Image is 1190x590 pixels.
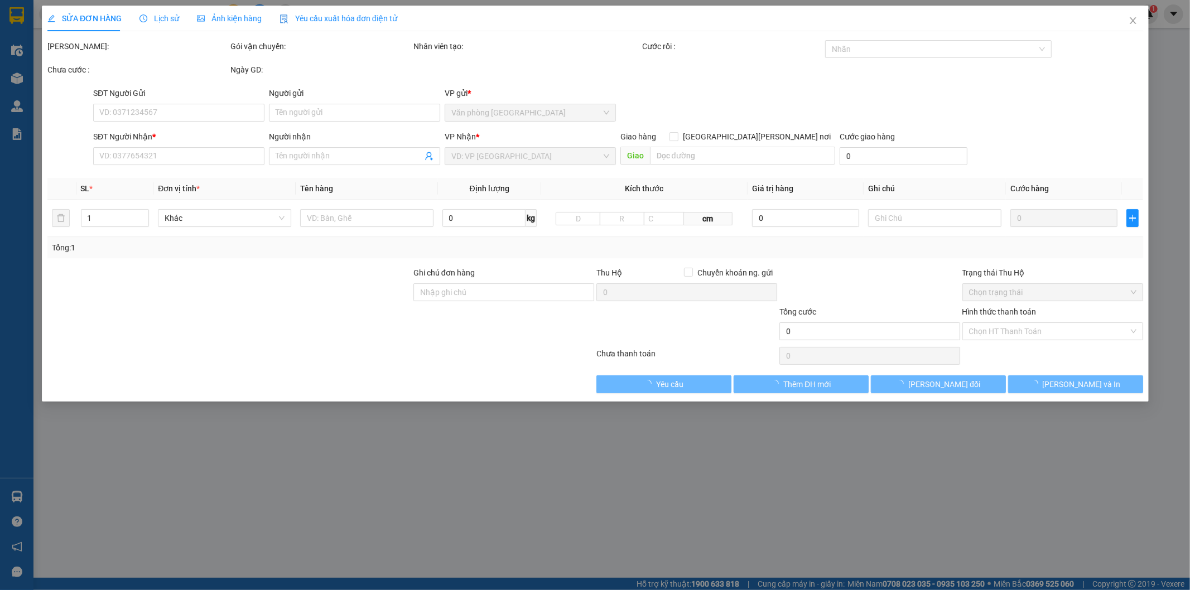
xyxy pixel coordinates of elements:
span: Chọn trạng thái [969,284,1136,301]
span: Đơn vị tính [158,184,200,193]
input: Ghi chú đơn hàng [413,283,594,301]
span: kg [525,209,536,227]
span: picture [197,14,205,22]
input: 0 [1010,209,1117,227]
label: Ghi chú đơn hàng [413,268,475,277]
span: Yêu cầu xuất hóa đơn điện tử [280,14,397,23]
span: Khác [165,210,285,226]
div: Người gửi [269,87,440,99]
span: VP Nhận [445,132,476,141]
button: Thêm ĐH mới [733,375,868,393]
span: Văn phòng Đà Nẵng [451,104,609,121]
span: [GEOGRAPHIC_DATA][PERSON_NAME] nơi [678,130,835,143]
input: C [643,212,683,225]
div: Trạng thái Thu Hộ [962,267,1143,279]
th: Ghi chú [864,178,1006,200]
span: loading [1030,380,1042,388]
img: icon [280,14,288,23]
div: Chưa thanh toán [595,347,778,367]
div: VP gửi [445,87,616,99]
button: plus [1126,209,1139,227]
span: Chuyển khoản ng. gửi [692,267,777,279]
span: Cước hàng [1010,184,1049,193]
span: loading [896,380,908,388]
span: Tổng cước [779,307,816,316]
input: Cước giao hàng [840,147,967,165]
span: [PERSON_NAME] đổi [908,378,980,390]
span: Giá trị hàng [752,184,793,193]
span: Yêu cầu [656,378,683,390]
input: R [600,212,644,225]
span: Tên hàng [300,184,333,193]
button: [PERSON_NAME] đổi [870,375,1005,393]
span: Thu Hộ [596,268,622,277]
div: Nhân viên tạo: [413,40,640,52]
span: SỬA ĐƠN HÀNG [47,14,122,23]
span: Giao [620,147,649,165]
div: Chưa cước : [47,64,228,76]
button: Close [1117,6,1148,37]
span: Giao hàng [620,132,656,141]
span: plus [1127,214,1138,223]
button: [PERSON_NAME] và In [1008,375,1143,393]
div: Cước rồi : [642,40,822,52]
span: Định lượng [469,184,509,193]
span: Lịch sử [139,14,179,23]
label: Cước giao hàng [840,132,895,141]
span: Kích thước [625,184,663,193]
span: loading [644,380,656,388]
span: Thêm ĐH mới [783,378,831,390]
div: SĐT Người Gửi [93,87,264,99]
span: clock-circle [139,14,147,22]
span: Ảnh kiện hàng [197,14,262,23]
div: Người nhận [269,130,440,143]
div: Tổng: 1 [52,241,459,254]
input: D [556,212,600,225]
span: SL [80,184,89,193]
div: Ngày GD: [230,64,411,76]
span: loading [771,380,783,388]
span: cm [683,212,733,225]
input: Ghi Chú [868,209,1001,227]
div: Gói vận chuyển: [230,40,411,52]
button: Yêu cầu [596,375,731,393]
span: user-add [425,152,433,161]
span: close [1128,16,1137,25]
span: [PERSON_NAME] và In [1042,378,1120,390]
input: VD: Bàn, Ghế [300,209,433,227]
span: edit [47,14,55,22]
button: delete [52,209,70,227]
input: Dọc đường [649,147,835,165]
label: Hình thức thanh toán [962,307,1036,316]
div: [PERSON_NAME]: [47,40,228,52]
div: SĐT Người Nhận [93,130,264,143]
